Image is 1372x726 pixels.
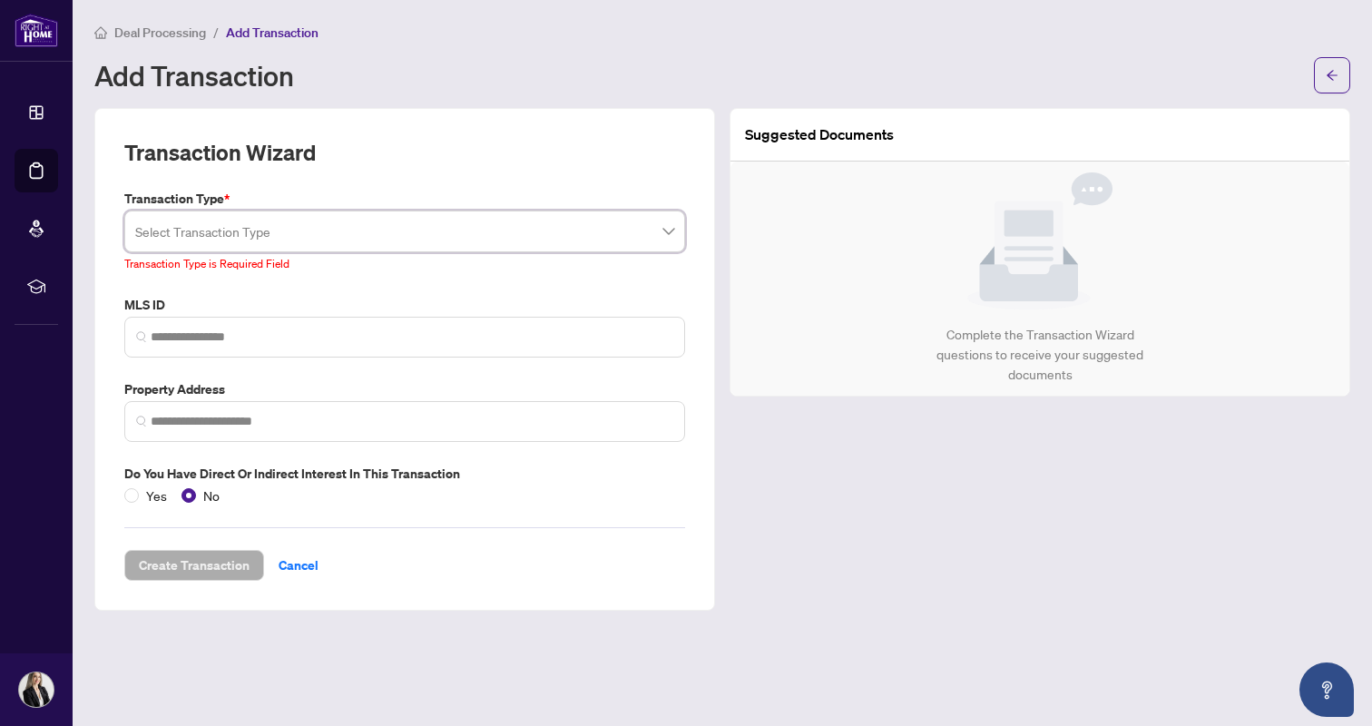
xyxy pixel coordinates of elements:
[226,25,318,41] span: Add Transaction
[279,551,318,580] span: Cancel
[213,22,219,43] li: /
[94,26,107,39] span: home
[94,61,294,90] h1: Add Transaction
[15,14,58,47] img: logo
[124,189,685,209] label: Transaction Type
[124,295,685,315] label: MLS ID
[124,257,289,270] span: Transaction Type is Required Field
[136,331,147,342] img: search_icon
[124,550,264,581] button: Create Transaction
[967,172,1112,310] img: Null State Icon
[917,325,1163,385] div: Complete the Transaction Wizard questions to receive your suggested documents
[124,138,316,167] h2: Transaction Wizard
[264,550,333,581] button: Cancel
[114,25,206,41] span: Deal Processing
[1326,69,1338,82] span: arrow-left
[136,416,147,427] img: search_icon
[745,123,894,146] article: Suggested Documents
[1299,662,1354,717] button: Open asap
[196,486,227,505] span: No
[124,379,685,399] label: Property Address
[19,672,54,707] img: Profile Icon
[124,464,685,484] label: Do you have direct or indirect interest in this transaction
[139,486,174,505] span: Yes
